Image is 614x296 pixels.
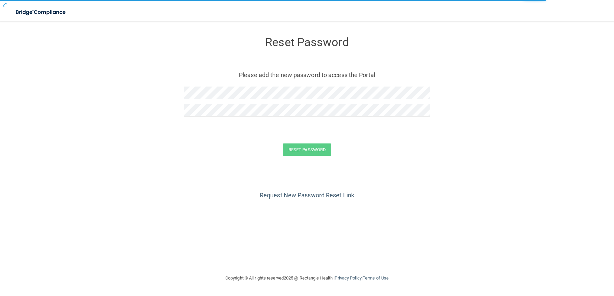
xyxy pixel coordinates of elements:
[283,143,331,156] button: Reset Password
[260,192,354,199] a: Request New Password Reset Link
[363,275,389,281] a: Terms of Use
[184,36,430,48] h3: Reset Password
[189,69,425,80] p: Please add the new password to access the Portal
[335,275,361,281] a: Privacy Policy
[184,267,430,289] div: Copyright © All rights reserved 2025 @ Rectangle Health | |
[10,5,72,19] img: bridge_compliance_login_screen.278c3ca4.svg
